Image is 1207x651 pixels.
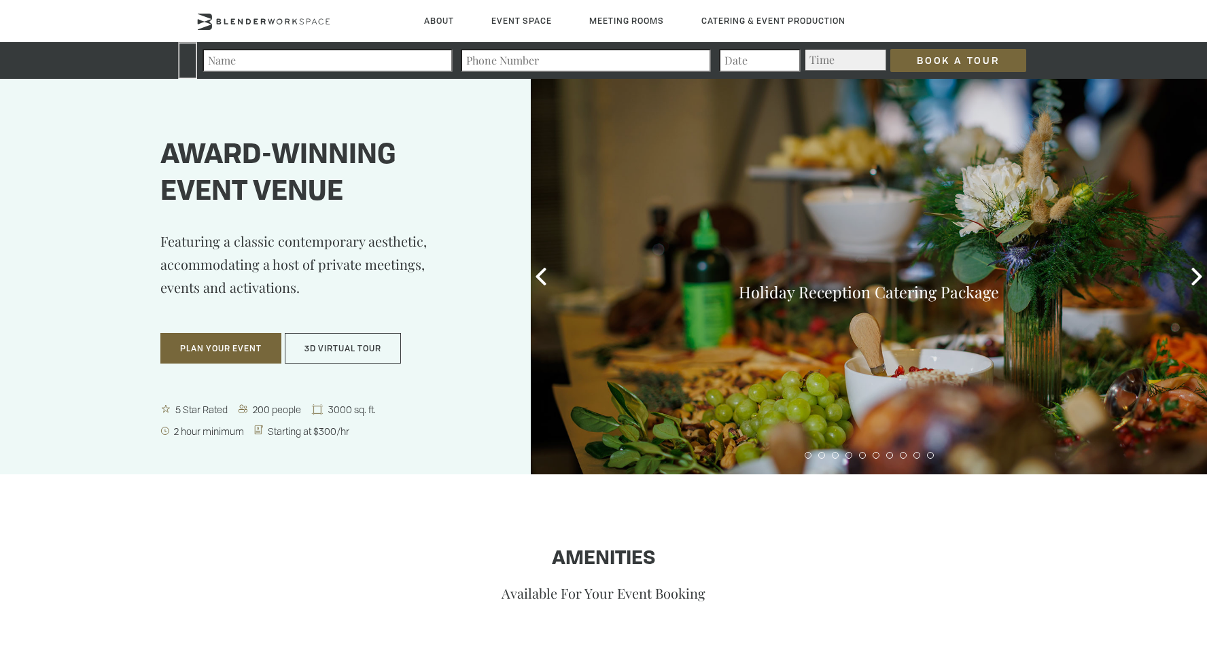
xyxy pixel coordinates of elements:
span: 5 Star Rated [173,403,232,416]
span: 3000 sq. ft. [326,403,380,416]
a: Holiday Reception Catering Package [739,281,999,302]
input: Name [203,49,453,72]
span: Starting at $300/hr [265,425,353,438]
button: Plan Your Event [160,333,281,364]
input: Book a Tour [890,49,1026,72]
p: Featuring a classic contemporary aesthetic, accommodating a host of private meetings, events and ... [160,230,463,319]
span: 2 hour minimum [171,425,248,438]
input: Date [719,49,801,72]
input: Phone Number [461,49,711,72]
p: Available For Your Event Booking [196,584,1011,602]
h1: Amenities [196,548,1011,570]
span: 200 people [250,403,305,416]
h1: Award-winning event venue [160,138,463,211]
button: 3D Virtual Tour [285,333,401,364]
